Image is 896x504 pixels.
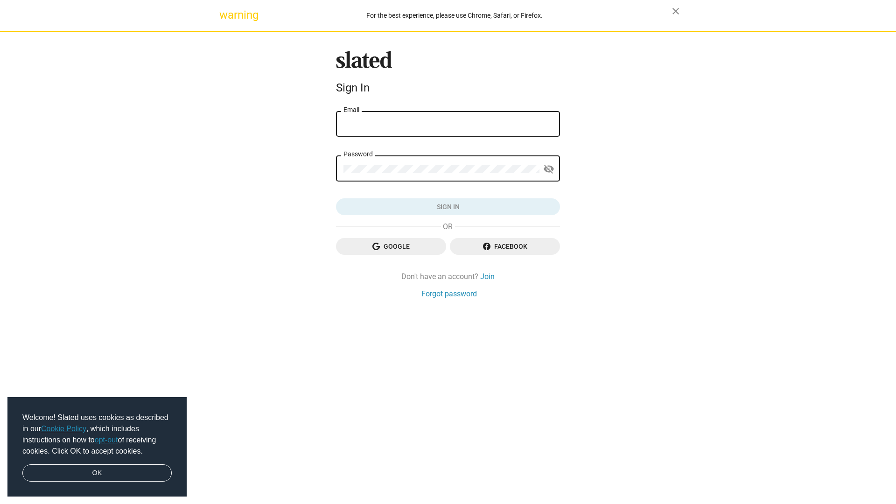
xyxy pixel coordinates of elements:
a: Cookie Policy [41,425,86,433]
button: Show password [539,160,558,179]
div: Sign In [336,81,560,94]
mat-icon: close [670,6,681,17]
a: opt-out [95,436,118,444]
div: For the best experience, please use Chrome, Safari, or Firefox. [237,9,672,22]
sl-branding: Sign In [336,51,560,98]
div: Don't have an account? [336,272,560,281]
a: Forgot password [421,289,477,299]
div: cookieconsent [7,397,187,497]
button: Facebook [450,238,560,255]
span: Welcome! Slated uses cookies as described in our , which includes instructions on how to of recei... [22,412,172,457]
a: dismiss cookie message [22,464,172,482]
span: Facebook [457,238,553,255]
span: Google [343,238,439,255]
mat-icon: warning [219,9,231,21]
mat-icon: visibility_off [543,162,554,176]
button: Google [336,238,446,255]
a: Join [480,272,495,281]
